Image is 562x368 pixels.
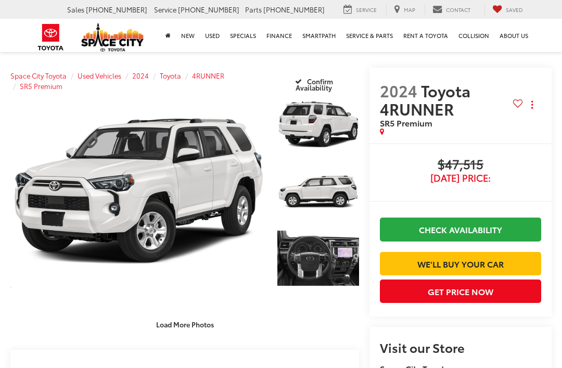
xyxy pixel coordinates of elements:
[531,100,533,109] span: dropdown dots
[341,19,398,52] a: Service & Parts
[297,19,341,52] a: SmartPath
[453,19,494,52] a: Collision
[404,6,415,14] span: Map
[380,157,541,173] span: $47,515
[523,96,541,114] button: Actions
[277,227,360,289] img: 2024 Toyota 4RUNNER SR5 Premium
[178,5,239,14] span: [PHONE_NUMBER]
[277,227,359,289] a: Expand Photo 3
[506,6,523,14] span: Saved
[20,81,62,91] a: SR5 Premium
[380,252,541,275] a: We'll Buy Your Car
[149,315,221,334] button: Load More Photos
[277,93,360,156] img: 2024 Toyota 4RUNNER SR5 Premium
[225,19,261,52] a: Specials
[192,71,224,80] a: 4RUNNER
[261,19,297,52] a: Finance
[160,19,176,52] a: Home
[386,4,423,15] a: Map
[380,340,541,354] h2: Visit our Store
[10,71,67,80] a: Space City Toyota
[380,79,470,120] span: Toyota 4RUNNER
[8,94,269,289] img: 2024 Toyota 4RUNNER SR5 Premium
[81,23,144,52] img: Space City Toyota
[263,5,325,14] span: [PHONE_NUMBER]
[277,161,359,222] a: Expand Photo 2
[132,71,149,80] a: 2024
[380,173,541,183] span: [DATE] Price:
[446,6,470,14] span: Contact
[31,20,70,54] img: Toyota
[277,94,359,155] a: Expand Photo 1
[86,5,147,14] span: [PHONE_NUMBER]
[154,5,176,14] span: Service
[398,19,453,52] a: Rent a Toyota
[380,117,432,129] span: SR5 Premium
[296,77,333,92] span: Confirm Availability
[380,218,541,241] a: Check Availability
[494,19,533,52] a: About Us
[380,280,541,303] button: Get Price Now
[160,71,181,80] a: Toyota
[176,19,200,52] a: New
[425,4,478,15] a: Contact
[380,79,417,101] span: 2024
[78,71,121,80] a: Used Vehicles
[336,4,385,15] a: Service
[356,6,377,14] span: Service
[484,4,531,15] a: My Saved Vehicles
[67,5,84,14] span: Sales
[277,160,360,222] img: 2024 Toyota 4RUNNER SR5 Premium
[245,5,262,14] span: Parts
[200,19,225,52] a: Used
[10,94,266,289] a: Expand Photo 0
[272,72,359,90] button: Confirm Availability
